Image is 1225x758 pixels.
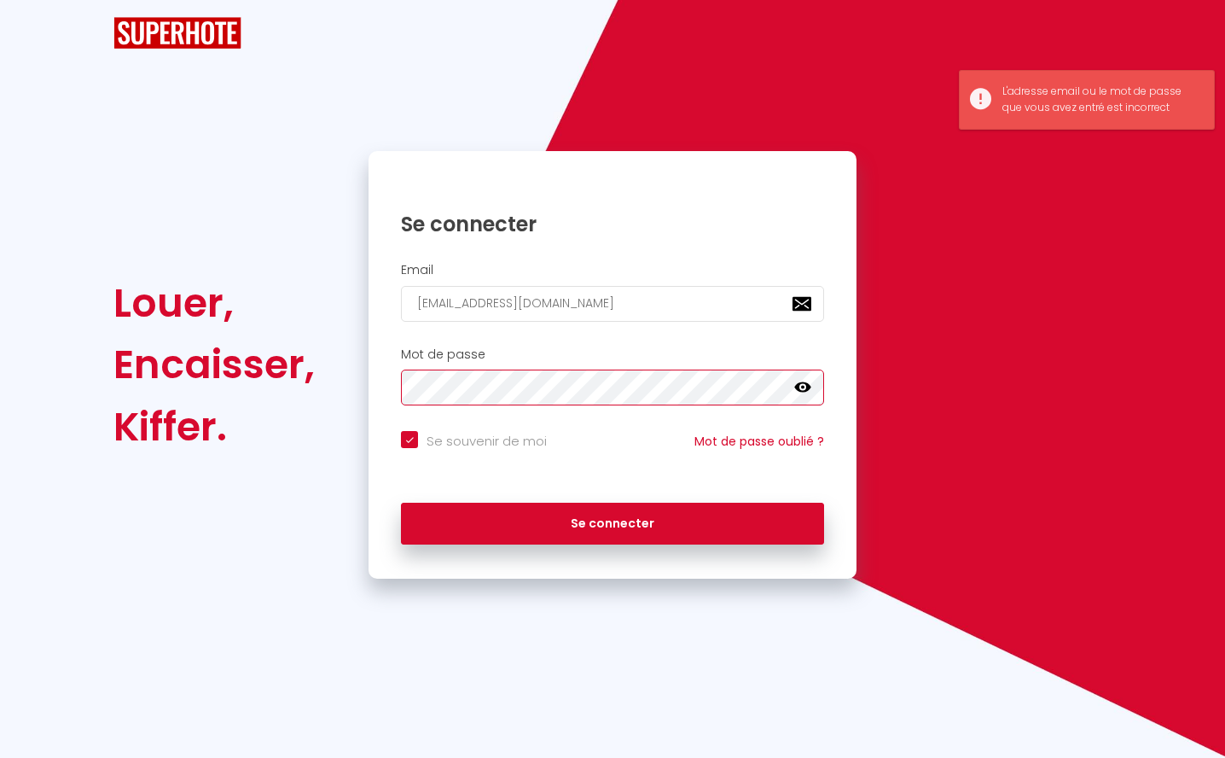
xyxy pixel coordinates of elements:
h1: Se connecter [401,211,824,237]
button: Se connecter [401,503,824,545]
div: L'adresse email ou le mot de passe que vous avez entré est incorrect [1002,84,1197,116]
div: Kiffer. [113,396,315,458]
div: Louer, [113,272,315,334]
input: Ton Email [401,286,824,322]
div: Encaisser, [113,334,315,395]
h2: Mot de passe [401,347,824,362]
img: SuperHote logo [113,17,241,49]
h2: Email [401,263,824,277]
a: Mot de passe oublié ? [694,433,824,450]
button: Ouvrir le widget de chat LiveChat [14,7,65,58]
